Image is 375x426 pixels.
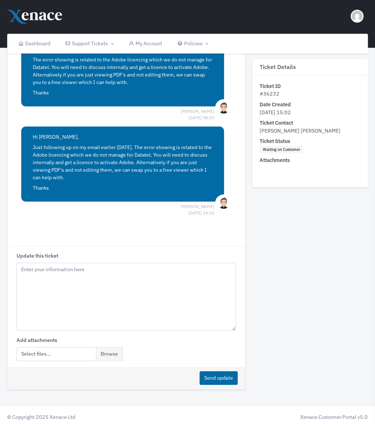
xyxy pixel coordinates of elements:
dt: Ticket Contact [260,119,361,127]
button: Send update [200,371,238,385]
h3: Ticket Details [252,59,368,75]
span: Waiting on Customer [260,146,303,154]
dt: Ticket ID [260,82,361,90]
label: Add attachments [17,336,57,344]
dt: Attachments [260,157,361,165]
span: [PERSON_NAME] [DATE] 14:01 [180,203,214,210]
a: Policies [170,34,215,54]
p: Just following up on my email earlier [DATE]. The error showing is related to the Adobe licencing... [33,144,212,181]
div: Xenace Customer Portal v5.0 [191,413,368,421]
a: Support Tickets [58,34,121,54]
p: Hi [PERSON_NAME], [33,133,212,141]
a: My Account [121,34,170,54]
dt: Ticket Status [260,138,361,145]
p: Thanks [33,89,212,97]
img: Header Avatar [351,10,363,23]
span: [DATE] 15:02 [260,109,291,116]
span: [PERSON_NAME] [PERSON_NAME] [260,127,340,134]
span: #36232 [260,91,279,97]
p: Thanks [33,184,212,192]
dt: Date Created [260,101,361,108]
p: The error showing is related to the Adobe licencing which we do not manage for Datatel. You will ... [33,56,212,86]
label: Update this ticket [17,252,58,260]
span: [PERSON_NAME] [DATE] 08:57 [180,108,214,115]
div: © Copyright 2025 Xenace Ltd [4,413,188,421]
a: Dashboard [11,34,58,54]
